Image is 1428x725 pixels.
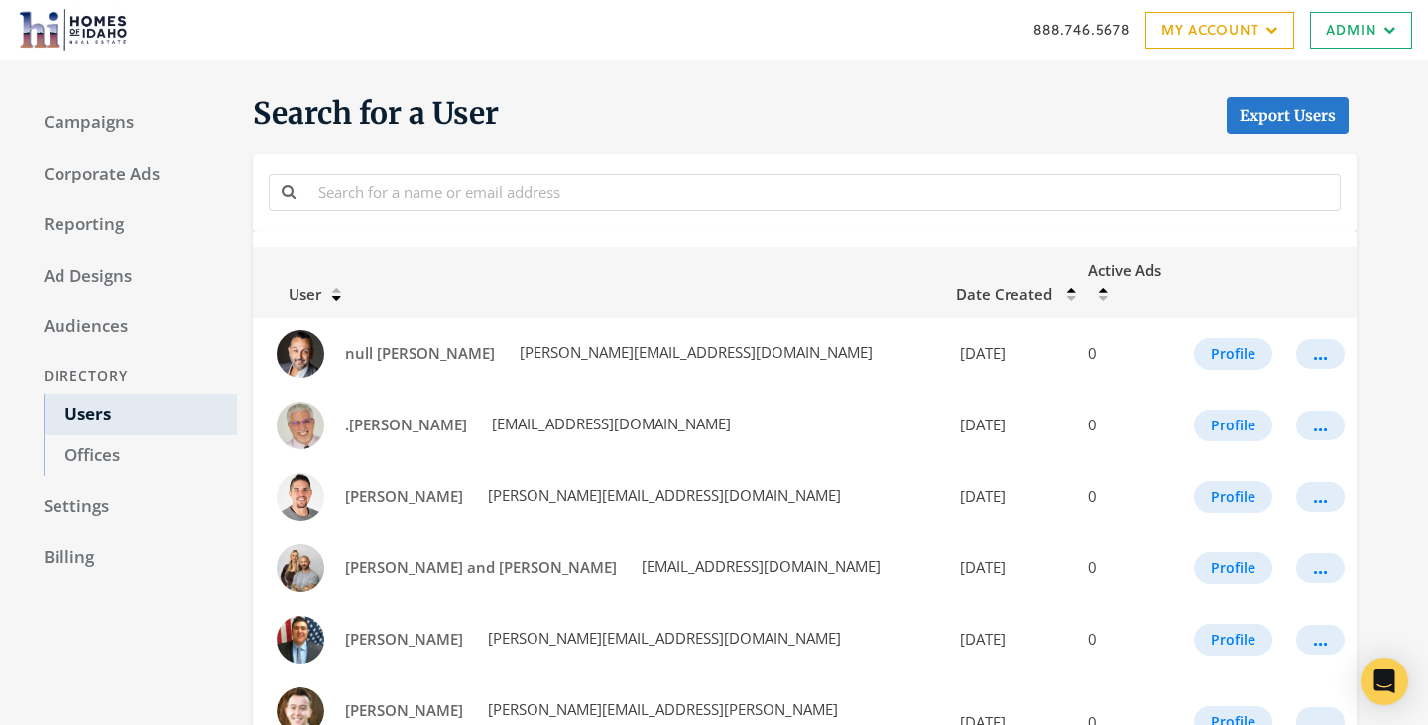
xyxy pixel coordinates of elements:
div: ... [1313,721,1328,723]
a: 888.746.5678 [1033,19,1130,40]
img: .Michael Regilio profile [277,402,324,449]
button: Profile [1194,481,1272,513]
a: Offices [44,435,237,477]
button: ... [1296,625,1345,655]
img: null Luna profile [277,330,324,378]
span: [PERSON_NAME] [345,629,463,649]
span: null [PERSON_NAME] [345,343,495,363]
a: Audiences [24,306,237,348]
a: null [PERSON_NAME] [332,335,508,372]
a: Admin [1310,12,1412,49]
td: [DATE] [944,461,1076,533]
td: [DATE] [944,533,1076,604]
div: ... [1313,424,1328,426]
td: [DATE] [944,318,1076,390]
button: Profile [1194,552,1272,584]
input: Search for a name or email address [306,174,1341,210]
div: ... [1313,496,1328,498]
a: Settings [24,486,237,528]
a: [PERSON_NAME] and [PERSON_NAME] [332,549,630,586]
div: Directory [24,358,237,395]
a: Users [44,394,237,435]
span: Active Ads [1088,260,1161,280]
a: [PERSON_NAME] [332,478,476,515]
td: [DATE] [944,390,1076,461]
span: [PERSON_NAME] [345,700,463,720]
td: 0 [1076,461,1182,533]
img: Adwerx [16,5,131,55]
button: Profile [1194,624,1272,656]
button: ... [1296,339,1345,369]
a: My Account [1145,12,1294,49]
td: 0 [1076,604,1182,675]
a: Reporting [24,204,237,246]
img: Aaron Sandoval profile [277,473,324,521]
span: .[PERSON_NAME] [345,415,467,434]
span: [EMAIL_ADDRESS][DOMAIN_NAME] [638,556,881,576]
span: Search for a User [253,94,499,134]
td: 0 [1076,318,1182,390]
img: Adrien Mahnke profile [277,616,324,664]
div: ... [1313,639,1328,641]
td: 0 [1076,390,1182,461]
div: Open Intercom Messenger [1361,658,1408,705]
span: [PERSON_NAME] [345,486,463,506]
img: Adam and Korin Collins profile [277,544,324,592]
a: .[PERSON_NAME] [332,407,480,443]
a: Corporate Ads [24,154,237,195]
button: ... [1296,411,1345,440]
a: Campaigns [24,102,237,144]
span: User [265,284,321,303]
span: [PERSON_NAME] and [PERSON_NAME] [345,557,617,577]
button: Profile [1194,338,1272,370]
div: ... [1313,567,1328,569]
span: Date Created [956,284,1052,303]
a: Ad Designs [24,256,237,298]
span: [PERSON_NAME][EMAIL_ADDRESS][DOMAIN_NAME] [516,342,873,362]
button: ... [1296,482,1345,512]
button: ... [1296,553,1345,583]
button: Profile [1194,410,1272,441]
span: [PERSON_NAME][EMAIL_ADDRESS][DOMAIN_NAME] [484,485,841,505]
span: [EMAIL_ADDRESS][DOMAIN_NAME] [488,414,731,433]
a: Export Users [1227,97,1349,134]
td: [DATE] [944,604,1076,675]
a: [PERSON_NAME] [332,621,476,658]
i: Search for a name or email address [282,184,296,199]
span: [PERSON_NAME][EMAIL_ADDRESS][DOMAIN_NAME] [484,628,841,648]
td: 0 [1076,533,1182,604]
div: ... [1313,353,1328,355]
a: Billing [24,538,237,579]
